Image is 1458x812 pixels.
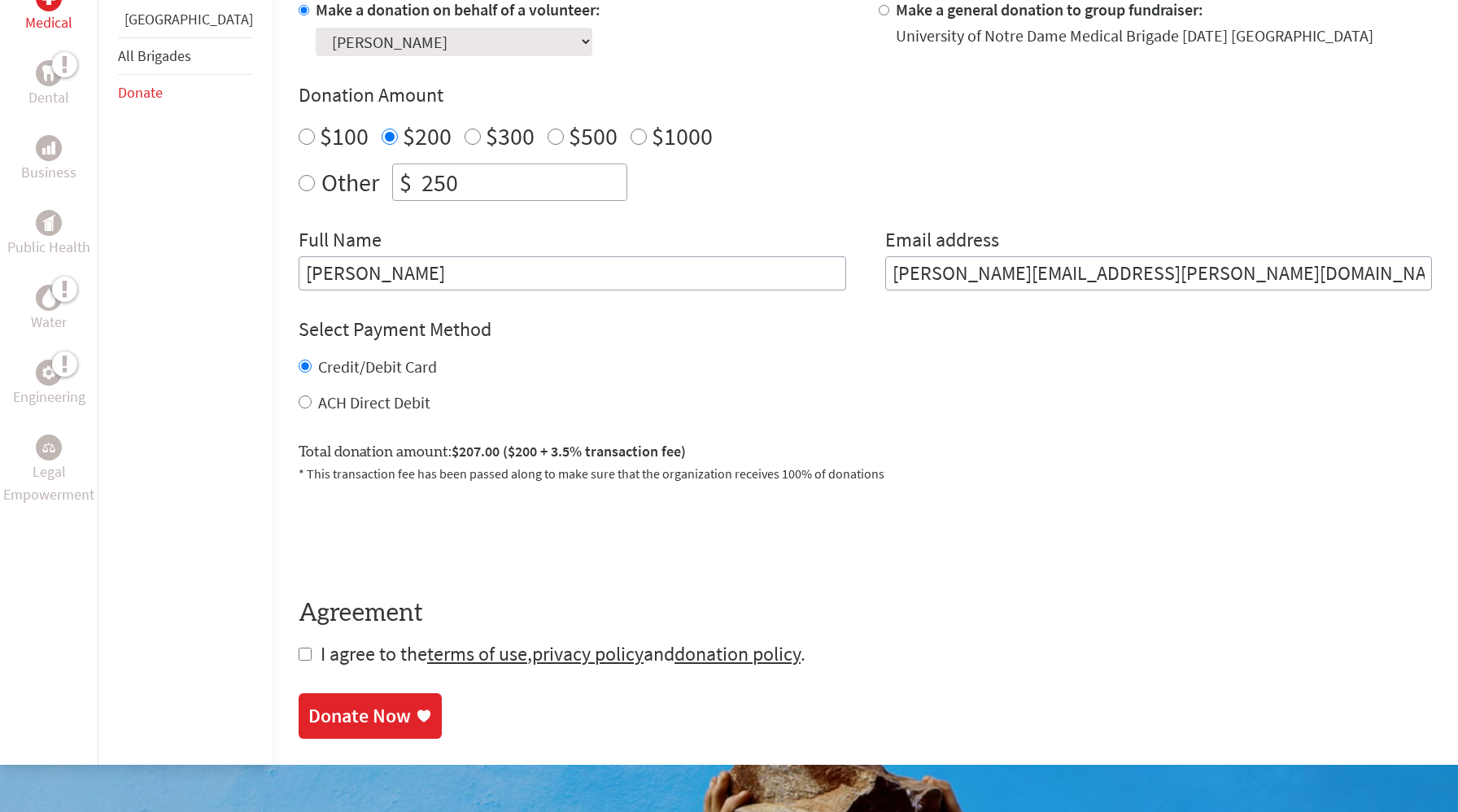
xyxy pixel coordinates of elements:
[486,120,535,151] label: $300
[320,120,369,151] label: $100
[321,641,805,666] span: I agree to the , and .
[299,82,1432,108] h4: Donation Amount
[42,215,55,231] img: Public Health
[36,135,62,161] div: Business
[36,210,62,236] div: Public Health
[42,142,55,155] img: Business
[31,285,67,334] a: WaterWater
[42,66,55,81] img: Dental
[118,37,253,75] li: All Brigades
[299,256,846,290] input: Enter Full Name
[28,60,69,109] a: DentalDental
[42,366,55,379] img: Engineering
[299,464,1432,483] p: * This transaction fee has been passed along to make sure that the organization receives 100% of ...
[569,120,618,151] label: $500
[3,461,94,506] p: Legal Empowerment
[427,641,527,666] a: terms of use
[7,236,90,259] p: Public Health
[299,227,382,256] label: Full Name
[118,8,253,37] li: Panama
[124,10,253,28] a: [GEOGRAPHIC_DATA]
[13,360,85,408] a: EngineeringEngineering
[21,161,76,184] p: Business
[36,360,62,386] div: Engineering
[28,86,69,109] p: Dental
[452,442,686,461] span: $207.00 ($200 + 3.5% transaction fee)
[318,356,437,377] label: Credit/Debit Card
[299,440,686,464] label: Total donation amount:
[3,434,94,506] a: Legal EmpowermentLegal Empowerment
[418,164,626,200] input: Enter Amount
[318,392,430,413] label: ACH Direct Debit
[36,434,62,461] div: Legal Empowerment
[42,289,55,308] img: Water
[403,120,452,151] label: $200
[532,641,644,666] a: privacy policy
[13,386,85,408] p: Engineering
[21,135,76,184] a: BusinessBusiness
[299,503,546,566] iframe: reCAPTCHA
[31,311,67,334] p: Water
[308,703,411,729] div: Donate Now
[299,693,442,739] a: Donate Now
[885,227,999,256] label: Email address
[36,60,62,86] div: Dental
[36,285,62,311] div: Water
[885,256,1433,290] input: Your Email
[25,11,72,34] p: Medical
[7,210,90,259] a: Public HealthPublic Health
[42,443,55,452] img: Legal Empowerment
[118,75,253,111] li: Donate
[299,599,1432,628] h4: Agreement
[299,317,1432,343] h4: Select Payment Method
[321,164,379,201] label: Other
[118,83,163,102] a: Donate
[674,641,801,666] a: donation policy
[118,46,191,65] a: All Brigades
[896,24,1373,47] div: University of Notre Dame Medical Brigade [DATE] [GEOGRAPHIC_DATA]
[652,120,713,151] label: $1000
[393,164,418,200] div: $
